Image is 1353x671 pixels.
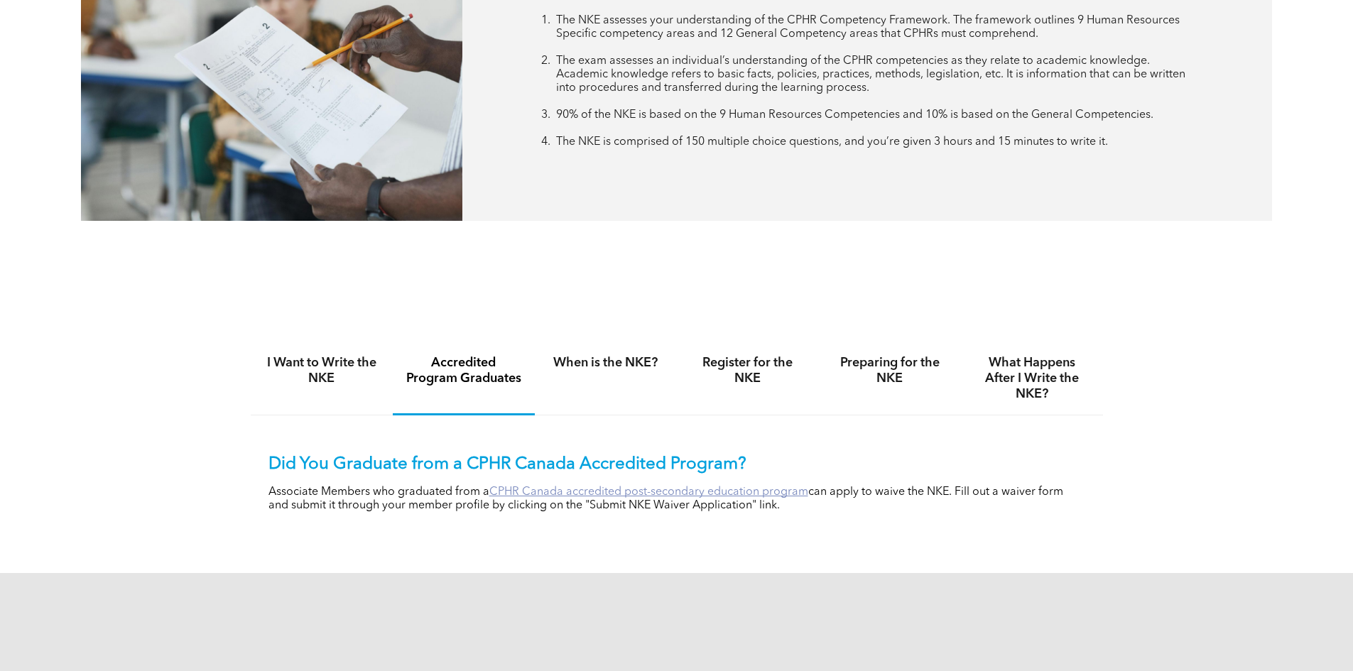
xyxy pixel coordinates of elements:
[548,355,664,371] h4: When is the NKE?
[268,454,1085,475] p: Did You Graduate from a CPHR Canada Accredited Program?
[690,355,806,386] h4: Register for the NKE
[974,355,1090,402] h4: What Happens After I Write the NKE?
[832,355,948,386] h4: Preparing for the NKE
[489,486,808,498] a: CPHR Canada accredited post-secondary education program
[556,109,1153,121] span: 90% of the NKE is based on the 9 Human Resources Competencies and 10% is based on the General Com...
[556,15,1180,40] span: The NKE assesses your understanding of the CPHR Competency Framework. The framework outlines 9 Hu...
[263,355,380,386] h4: I Want to Write the NKE
[556,136,1108,148] span: The NKE is comprised of 150 multiple choice questions, and you’re given 3 hours and 15 minutes to...
[268,486,1085,513] p: Associate Members who graduated from a can apply to waive the NKE. Fill out a waiver form and sub...
[406,355,522,386] h4: Accredited Program Graduates
[556,55,1185,94] span: The exam assesses an individual’s understanding of the CPHR competencies as they relate to academ...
